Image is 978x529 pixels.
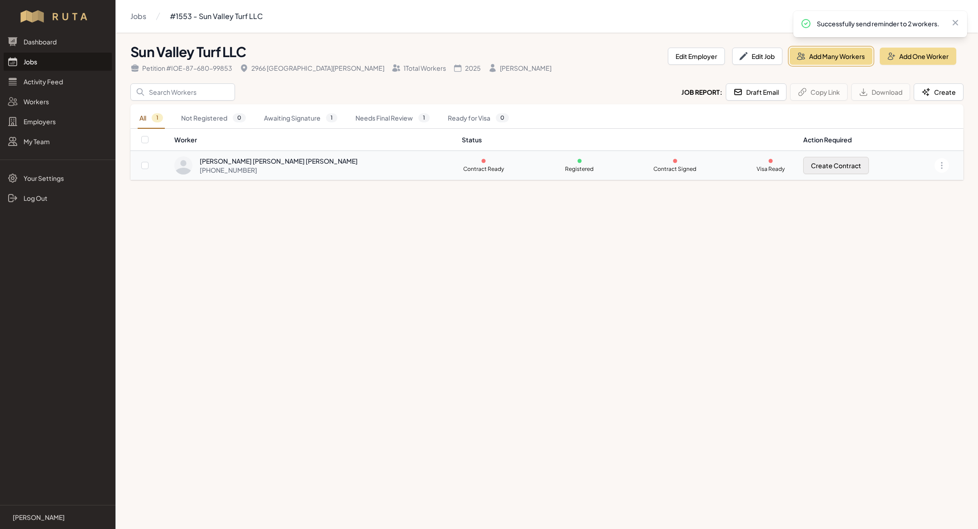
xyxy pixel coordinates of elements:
[170,7,263,25] a: #1553 - Sun Valley Turf LLC
[749,165,792,173] p: Visa Ready
[817,19,944,28] p: Successfully send reminder to 2 workers.
[681,87,722,97] h2: Job Report:
[4,169,112,187] a: Your Settings
[152,113,163,122] span: 1
[798,129,912,151] th: Action Required
[453,63,481,73] div: 2025
[914,83,964,101] button: Create
[4,53,112,71] a: Jobs
[262,108,339,129] a: Awaiting Signature
[130,7,263,25] nav: Breadcrumb
[851,83,910,101] button: Download
[130,7,146,25] a: Jobs
[354,108,431,129] a: Needs Final Review
[668,48,725,65] button: Edit Employer
[179,108,248,129] a: Not Registered
[326,113,337,122] span: 1
[653,165,697,173] p: Contract Signed
[732,48,782,65] button: Edit Job
[174,135,451,144] div: Worker
[790,83,848,101] button: Copy Link
[558,165,601,173] p: Registered
[200,165,358,175] div: [PHONE_NUMBER]
[4,33,112,51] a: Dashboard
[726,83,786,101] button: Draft Email
[240,63,384,73] div: 2966 [GEOGRAPHIC_DATA][PERSON_NAME]
[462,165,505,173] p: Contract Ready
[7,513,108,522] a: [PERSON_NAME]
[803,157,869,174] button: Create Contract
[130,44,661,60] h1: Sun Valley Turf LLC
[790,48,873,65] button: Add Many Workers
[130,108,964,129] nav: Tabs
[496,113,509,122] span: 0
[488,63,551,73] div: [PERSON_NAME]
[233,113,246,122] span: 0
[4,73,112,91] a: Activity Feed
[130,83,235,101] input: Search Workers
[4,92,112,111] a: Workers
[130,63,232,73] div: Petition # IOE-87-680-99853
[456,129,797,151] th: Status
[19,9,96,24] img: Workflow
[4,189,112,207] a: Log Out
[4,112,112,131] a: Employers
[880,48,956,65] button: Add One Worker
[446,108,511,129] a: Ready for Visa
[200,156,358,165] div: [PERSON_NAME] [PERSON_NAME] [PERSON_NAME]
[418,113,430,122] span: 1
[4,132,112,150] a: My Team
[392,63,446,73] div: 1 Total Workers
[13,513,65,522] p: [PERSON_NAME]
[138,108,165,129] a: All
